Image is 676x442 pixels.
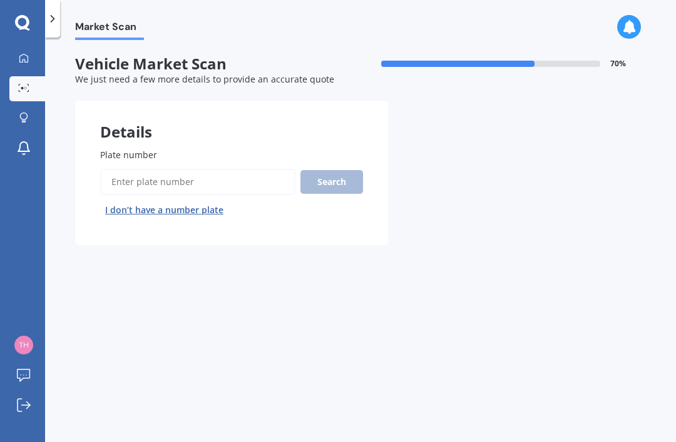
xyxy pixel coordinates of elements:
span: We just need a few more details to provide an accurate quote [75,73,334,85]
span: 70 % [610,59,626,68]
button: I don’t have a number plate [100,200,228,220]
span: Plate number [100,149,157,161]
span: Market Scan [75,21,144,38]
input: Enter plate number [100,169,295,195]
img: aabc5a97cf282a5f74347557dec63593 [14,336,33,354]
div: Details [75,101,388,138]
span: Vehicle Market Scan [75,55,361,73]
